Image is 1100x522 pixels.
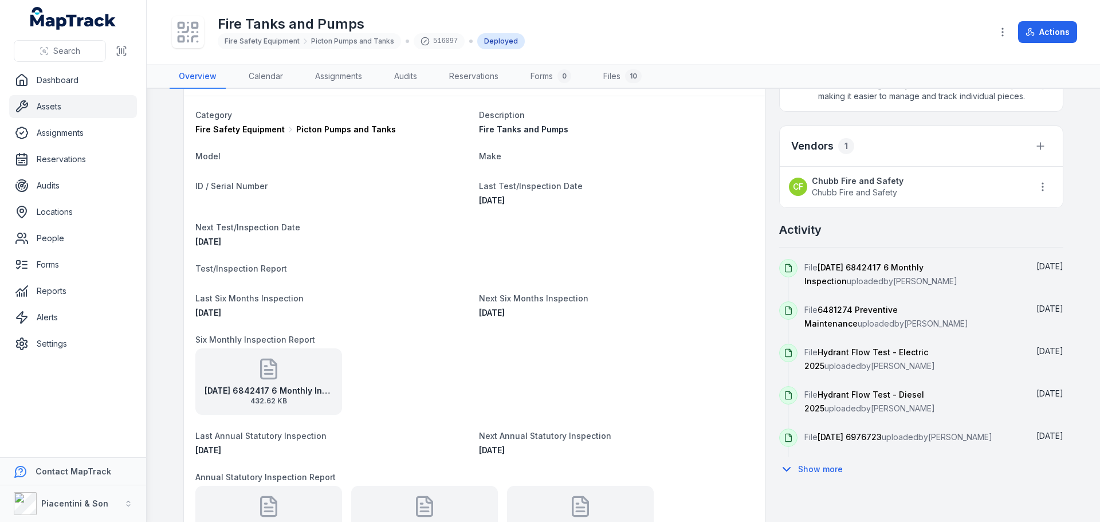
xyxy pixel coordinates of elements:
a: Calendar [239,65,292,89]
a: CFChubb Fire and SafetyChubb Fire and Safety [789,175,1020,198]
strong: Piacentini & Son [41,499,108,508]
a: Reports [9,280,137,303]
span: File uploaded by [PERSON_NAME] [804,390,935,413]
span: Six Monthly Inspection Report [195,335,315,344]
a: Locations [9,201,137,223]
span: [DATE] [195,445,221,455]
time: 11/06/2025, 12:00:00 am [195,308,221,317]
span: Fire Safety Equipment [225,37,300,46]
span: File uploaded by [PERSON_NAME] [804,432,992,442]
time: 07/01/2026, 12:00:00 am [479,445,505,455]
div: 516097 [414,33,465,49]
div: 0 [557,69,571,83]
span: [DATE] [1036,388,1063,398]
a: Assignments [306,65,371,89]
span: [DATE] [1036,261,1063,271]
a: Files10 [594,65,651,89]
div: 10 [625,69,642,83]
a: Assets [9,95,137,118]
time: 27/08/2025, 9:47:00 am [1036,388,1063,398]
span: Picton Pumps and Tanks [296,124,396,135]
span: 6481274 Preventive Maintenance [804,305,898,328]
a: Reservations [440,65,508,89]
span: Next Test/Inspection Date [195,222,300,232]
span: Hydrant Flow Test - Diesel 2025 [804,390,924,413]
button: Show more [779,457,850,481]
h3: Vendors [791,138,834,154]
time: 27/08/2025, 9:47:00 am [1036,304,1063,313]
a: Reservations [9,148,137,171]
span: [DATE] [195,308,221,317]
span: Category [195,110,232,120]
span: Annual Statutory Inspection Report [195,472,336,482]
span: [DATE] [195,237,221,246]
span: [DATE] [1036,346,1063,356]
span: File uploaded by [PERSON_NAME] [804,305,968,328]
span: [DATE] [479,308,505,317]
a: Alerts [9,306,137,329]
span: File uploaded by [PERSON_NAME] [804,262,957,286]
span: [DATE] 6842417 6 Monthly Inspection [804,262,924,286]
span: ID / Serial Number [195,181,268,191]
a: Forms0 [521,65,580,89]
span: Search [53,45,80,57]
time: 27/08/2025, 9:47:00 am [1036,346,1063,356]
span: Model [195,151,221,161]
div: 1 [838,138,854,154]
time: 15/09/2025, 12:00:00 am [195,237,221,246]
h2: Activity [779,222,822,238]
span: Add sub-assets to organise your assets into distinct components, making it easier to manage and t... [780,70,1063,111]
button: Search [14,40,106,62]
span: Chubb Fire and Safety [812,187,903,198]
span: [DATE] 6976723 [818,432,882,442]
span: [DATE] [479,445,505,455]
strong: Contact MapTrack [36,466,111,476]
a: Settings [9,332,137,355]
span: Last Test/Inspection Date [479,181,583,191]
span: Next Six Months Inspection [479,293,588,303]
h1: Fire Tanks and Pumps [218,15,525,33]
time: 27/08/2025, 9:43:32 am [1036,431,1063,441]
time: 25/08/2025, 12:00:00 am [479,195,505,205]
span: Last Annual Statutory Inspection [195,431,327,441]
span: Make [479,151,501,161]
a: People [9,227,137,250]
a: Audits [385,65,426,89]
a: Assignments [9,121,137,144]
a: MapTrack [30,7,116,30]
a: Audits [9,174,137,197]
a: Overview [170,65,226,89]
strong: Chubb Fire and Safety [812,175,903,187]
span: Description [479,110,525,120]
span: File uploaded by [PERSON_NAME] [804,347,935,371]
time: 07/01/2025, 12:00:00 am [195,445,221,455]
span: Test/Inspection Report [195,264,287,273]
span: Last Six Months Inspection [195,293,304,303]
span: 432.62 KB [205,397,333,406]
span: CF [793,181,803,193]
span: [DATE] [1036,304,1063,313]
time: 27/08/2025, 9:47:24 am [1036,261,1063,271]
span: Hydrant Flow Test - Electric 2025 [804,347,928,371]
span: Picton Pumps and Tanks [311,37,394,46]
a: Forms [9,253,137,276]
div: Deployed [477,33,525,49]
span: [DATE] [479,195,505,205]
span: [DATE] [1036,431,1063,441]
strong: [DATE] 6842417 6 Monthly Inspection [205,385,333,397]
button: Actions [1018,21,1077,43]
span: Fire Tanks and Pumps [479,124,568,134]
span: Next Annual Statutory Inspection [479,431,611,441]
span: Fire Safety Equipment [195,124,285,135]
time: 10/12/2025, 12:00:00 am [479,308,505,317]
a: Dashboard [9,69,137,92]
